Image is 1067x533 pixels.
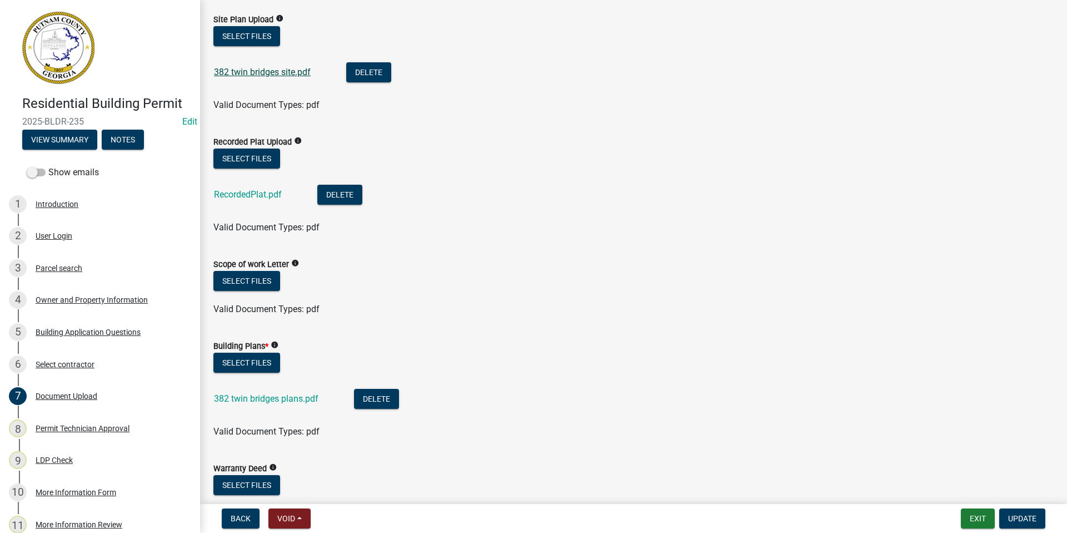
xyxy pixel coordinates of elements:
[222,509,260,529] button: Back
[213,271,280,291] button: Select files
[27,166,99,179] label: Show emails
[213,304,320,314] span: Valid Document Types: pdf
[231,514,251,523] span: Back
[36,361,94,368] div: Select contractor
[214,189,282,200] a: RecordedPlat.pdf
[999,509,1045,529] button: Update
[36,425,129,432] div: Permit Technician Approval
[213,16,273,24] label: Site Plan Upload
[9,387,27,405] div: 7
[22,130,97,150] button: View Summary
[277,514,295,523] span: Void
[269,463,277,471] i: info
[9,483,27,501] div: 10
[36,296,148,304] div: Owner and Property Information
[9,323,27,341] div: 5
[354,394,399,405] wm-modal-confirm: Delete Document
[9,356,27,373] div: 6
[22,12,94,84] img: Putnam County, Georgia
[354,389,399,409] button: Delete
[36,521,122,529] div: More Information Review
[22,136,97,145] wm-modal-confirm: Summary
[317,185,362,205] button: Delete
[102,130,144,150] button: Notes
[213,426,320,437] span: Valid Document Types: pdf
[36,232,72,240] div: User Login
[182,116,197,127] a: Edit
[294,137,302,145] i: info
[213,149,280,169] button: Select files
[22,96,191,112] h4: Residential Building Permit
[961,509,995,529] button: Exit
[9,451,27,469] div: 9
[1008,514,1036,523] span: Update
[213,353,280,373] button: Select files
[9,420,27,437] div: 8
[271,341,278,349] i: info
[213,261,289,269] label: Scope of work Letter
[317,190,362,201] wm-modal-confirm: Delete Document
[182,116,197,127] wm-modal-confirm: Edit Application Number
[268,509,311,529] button: Void
[276,14,283,22] i: info
[102,136,144,145] wm-modal-confirm: Notes
[22,116,178,127] span: 2025-BLDR-235
[213,475,280,495] button: Select files
[213,465,267,473] label: Warranty Deed
[36,488,116,496] div: More Information Form
[213,100,320,110] span: Valid Document Types: pdf
[346,68,391,78] wm-modal-confirm: Delete Document
[36,392,97,400] div: Document Upload
[213,139,292,146] label: Recorded Plat Upload
[213,343,268,351] label: Building Plans
[36,456,73,464] div: LDP Check
[36,328,141,336] div: Building Application Questions
[214,67,311,77] a: 382 twin bridges site.pdf
[213,222,320,233] span: Valid Document Types: pdf
[214,393,318,404] a: 382 twin bridges plans.pdf
[9,259,27,277] div: 3
[346,62,391,82] button: Delete
[36,200,78,208] div: Introduction
[9,227,27,245] div: 2
[36,264,82,272] div: Parcel search
[291,259,299,267] i: info
[9,291,27,309] div: 4
[9,195,27,213] div: 1
[213,26,280,46] button: Select files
